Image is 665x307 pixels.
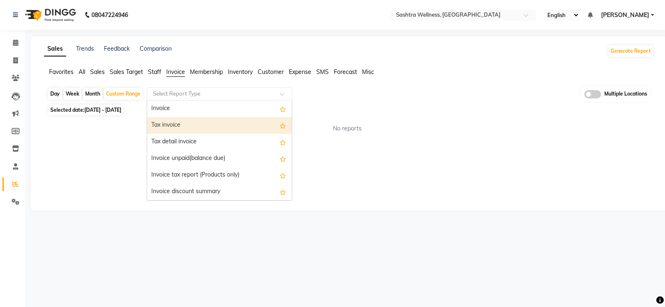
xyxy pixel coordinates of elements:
[104,45,130,52] a: Feedback
[110,68,143,76] span: Sales Target
[601,11,649,20] span: [PERSON_NAME]
[333,124,362,133] span: No reports
[280,187,286,197] span: Add this report to Favorites List
[148,68,161,76] span: Staff
[280,154,286,164] span: Add this report to Favorites List
[166,68,185,76] span: Invoice
[147,101,292,117] div: Invoice
[44,42,66,56] a: Sales
[280,120,286,130] span: Add this report to Favorites List
[334,68,357,76] span: Forecast
[79,68,85,76] span: All
[316,68,329,76] span: SMS
[280,137,286,147] span: Add this report to Favorites List
[84,107,121,113] span: [DATE] - [DATE]
[190,68,223,76] span: Membership
[147,150,292,167] div: Invoice unpaid(balance due)
[140,45,172,52] a: Comparison
[48,105,123,115] span: Selected date:
[91,3,128,27] b: 08047224946
[76,45,94,52] a: Trends
[604,90,647,98] span: Multiple Locations
[147,100,292,201] ng-dropdown-panel: Options list
[289,68,311,76] span: Expense
[280,104,286,114] span: Add this report to Favorites List
[21,3,78,27] img: logo
[83,88,102,100] div: Month
[362,68,374,76] span: Misc
[48,88,62,100] div: Day
[49,68,74,76] span: Favorites
[147,167,292,184] div: Invoice tax report (Products only)
[280,170,286,180] span: Add this report to Favorites List
[90,68,105,76] span: Sales
[258,68,284,76] span: Customer
[147,117,292,134] div: Tax invoice
[104,88,143,100] div: Custom Range
[64,88,81,100] div: Week
[228,68,253,76] span: Inventory
[608,45,653,57] button: Generate Report
[147,184,292,200] div: Invoice discount summary
[147,134,292,150] div: Tax detail invoice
